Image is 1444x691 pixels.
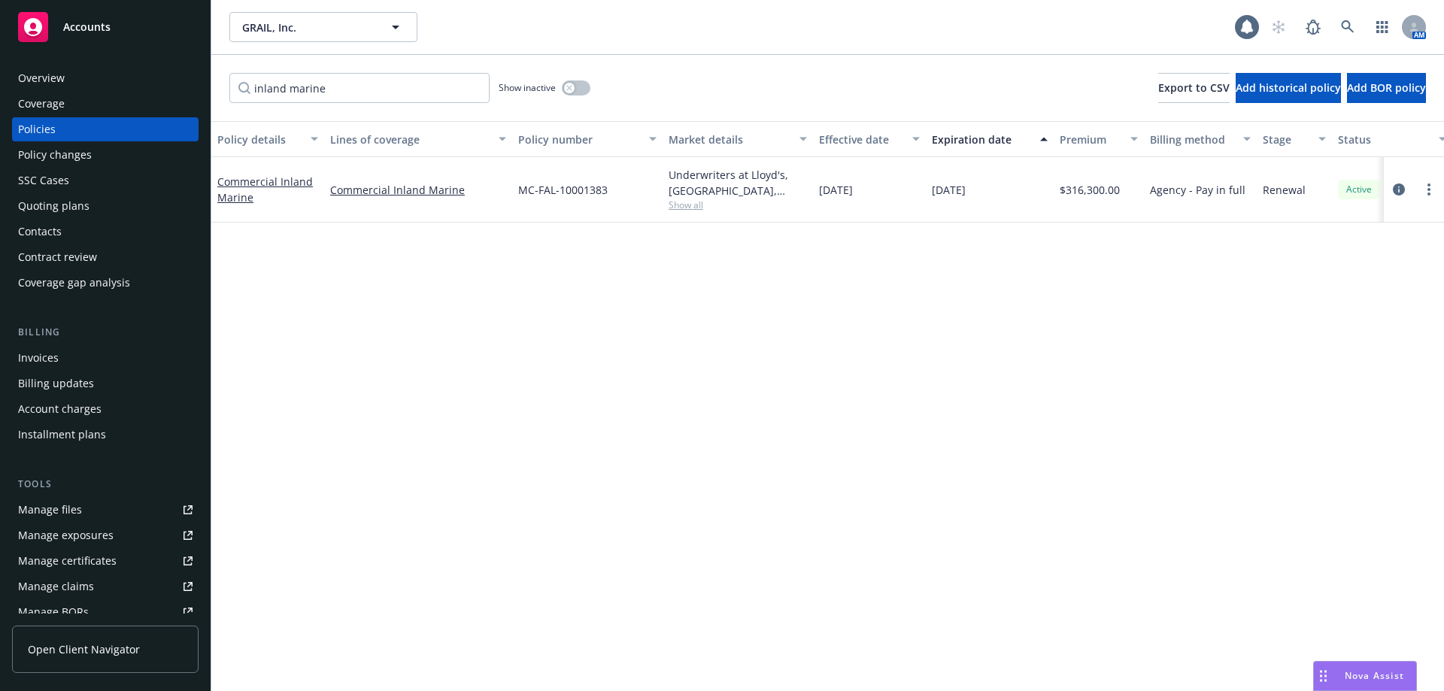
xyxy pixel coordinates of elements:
[12,371,199,396] a: Billing updates
[1236,80,1341,95] span: Add historical policy
[1150,182,1245,198] span: Agency - Pay in full
[12,66,199,90] a: Overview
[1338,132,1430,147] div: Status
[18,346,59,370] div: Invoices
[12,271,199,295] a: Coverage gap analysis
[330,182,506,198] a: Commercial Inland Marine
[1345,669,1404,682] span: Nova Assist
[18,271,130,295] div: Coverage gap analysis
[12,117,199,141] a: Policies
[1236,73,1341,103] button: Add historical policy
[819,132,903,147] div: Effective date
[18,600,89,624] div: Manage BORs
[324,121,512,157] button: Lines of coverage
[518,132,640,147] div: Policy number
[669,167,807,199] div: Underwriters at Lloyd's, [GEOGRAPHIC_DATA], [PERSON_NAME] of [GEOGRAPHIC_DATA], [PERSON_NAME] Cargo
[12,6,199,48] a: Accounts
[12,477,199,492] div: Tools
[932,182,966,198] span: [DATE]
[1054,121,1144,157] button: Premium
[12,143,199,167] a: Policy changes
[12,397,199,421] a: Account charges
[12,498,199,522] a: Manage files
[18,194,89,218] div: Quoting plans
[1347,80,1426,95] span: Add BOR policy
[1060,182,1120,198] span: $316,300.00
[1263,182,1306,198] span: Renewal
[663,121,813,157] button: Market details
[1158,80,1230,95] span: Export to CSV
[28,641,140,657] span: Open Client Navigator
[12,423,199,447] a: Installment plans
[1313,661,1417,691] button: Nova Assist
[18,143,92,167] div: Policy changes
[1158,73,1230,103] button: Export to CSV
[1347,73,1426,103] button: Add BOR policy
[1257,121,1332,157] button: Stage
[12,194,199,218] a: Quoting plans
[1144,121,1257,157] button: Billing method
[12,220,199,244] a: Contacts
[18,523,114,547] div: Manage exposures
[330,132,490,147] div: Lines of coverage
[1420,180,1438,199] a: more
[18,66,65,90] div: Overview
[18,92,65,116] div: Coverage
[1150,132,1234,147] div: Billing method
[12,245,199,269] a: Contract review
[926,121,1054,157] button: Expiration date
[1367,12,1397,42] a: Switch app
[229,12,417,42] button: GRAIL, Inc.
[1333,12,1363,42] a: Search
[12,549,199,573] a: Manage certificates
[18,371,94,396] div: Billing updates
[813,121,926,157] button: Effective date
[18,549,117,573] div: Manage certificates
[12,92,199,116] a: Coverage
[932,132,1031,147] div: Expiration date
[12,523,199,547] a: Manage exposures
[12,168,199,192] a: SSC Cases
[1390,180,1408,199] a: circleInformation
[499,81,556,94] span: Show inactive
[1314,662,1333,690] div: Drag to move
[1263,132,1309,147] div: Stage
[12,600,199,624] a: Manage BORs
[217,174,313,205] a: Commercial Inland Marine
[18,220,62,244] div: Contacts
[1298,12,1328,42] a: Report a Bug
[18,245,97,269] div: Contract review
[12,325,199,340] div: Billing
[18,397,102,421] div: Account charges
[669,199,807,211] span: Show all
[669,132,790,147] div: Market details
[217,132,302,147] div: Policy details
[512,121,663,157] button: Policy number
[1344,183,1374,196] span: Active
[819,182,853,198] span: [DATE]
[18,498,82,522] div: Manage files
[1060,132,1121,147] div: Premium
[229,73,490,103] input: Filter by keyword...
[12,346,199,370] a: Invoices
[18,423,106,447] div: Installment plans
[18,168,69,192] div: SSC Cases
[18,574,94,599] div: Manage claims
[1263,12,1294,42] a: Start snowing
[63,21,111,33] span: Accounts
[12,574,199,599] a: Manage claims
[211,121,324,157] button: Policy details
[518,182,608,198] span: MC-FAL-10001383
[18,117,56,141] div: Policies
[242,20,372,35] span: GRAIL, Inc.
